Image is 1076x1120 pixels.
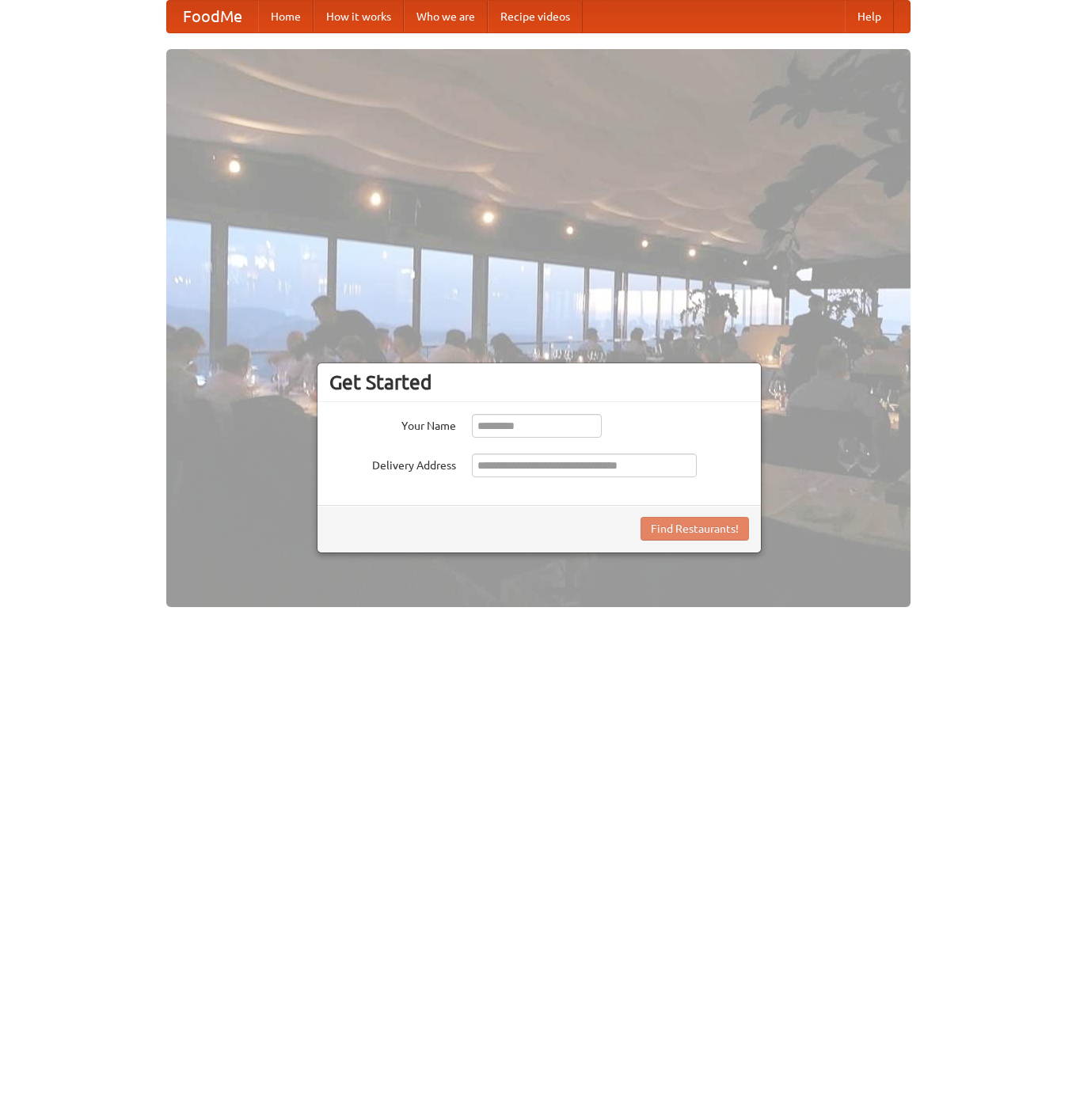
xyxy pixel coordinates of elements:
[167,1,258,32] a: FoodMe
[488,1,583,32] a: Recipe videos
[404,1,488,32] a: Who we are
[258,1,314,32] a: Home
[641,517,749,541] button: Find Restaurants!
[845,1,894,32] a: Help
[329,414,456,434] label: Your Name
[329,454,456,473] label: Delivery Address
[329,370,749,394] h3: Get Started
[314,1,404,32] a: How it works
